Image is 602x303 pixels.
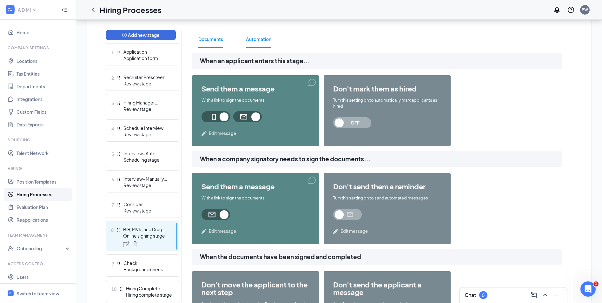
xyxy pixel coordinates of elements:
svg: Drag [119,287,123,291]
span: OFF [341,117,369,128]
a: Talent Network [17,147,71,159]
span: don't send the applicant a message [333,281,441,296]
svg: ComposeMessage [530,291,538,299]
span: 1 [593,281,599,286]
span: don't mark them as hired [333,85,441,92]
button: Minimize [552,290,562,300]
div: Review stage [123,106,170,112]
span: Automation [246,30,271,48]
svg: Drag [116,203,121,207]
a: Departments [17,80,71,93]
button: plus-circleAdd new stage [106,30,176,40]
a: Home [17,26,71,39]
div: Review stage [123,207,170,214]
div: BG, MVR, and Drug Consent Packet [123,226,169,232]
svg: Drag [116,126,121,131]
div: Onboarding [17,245,65,252]
svg: QuestionInfo [567,6,575,14]
svg: ChevronLeft [89,6,97,14]
span: Documents [198,30,223,48]
span: Edit message [209,130,236,137]
div: Review stage [123,131,170,138]
span: plus-circle [122,33,127,37]
div: Consider [123,201,170,207]
span: send them a message [202,85,309,92]
span: 6 [111,176,114,183]
div: Team Management [8,232,69,238]
div: Interview- Manually Scheduled [123,176,170,182]
iframe: Intercom live chat [580,281,596,297]
span: 8 [111,226,114,234]
div: Schedule Interview [123,125,170,131]
div: Hiring Complete [126,285,172,292]
span: Edit message [209,228,236,234]
svg: Drag [116,177,121,182]
span: 9 [111,260,114,267]
div: With a link to sign the documents [202,97,309,103]
div: With a link to sign the documents [202,195,309,201]
button: ComposeMessage [529,290,539,300]
div: Access control [8,261,69,266]
div: Scheduling stage [123,157,170,163]
span: 3 [111,99,114,107]
svg: Minimize [553,291,560,299]
div: Turn this setting on to send automated messages [333,195,441,201]
div: Online signing stage [123,232,169,239]
svg: Collapse [61,7,68,13]
svg: WorkstreamLogo [7,6,13,13]
a: Integrations [17,93,71,105]
div: Company Settings [8,45,69,50]
div: Hiring complete stage [126,292,172,298]
div: Application [123,49,170,55]
a: Tax Entities [17,67,71,80]
div: 5 [482,293,485,298]
svg: Notifications [553,6,561,14]
svg: WorkstreamLogo [9,291,13,295]
svg: Drag [116,76,121,80]
svg: Drag [116,101,121,105]
svg: Drag [116,228,121,232]
a: Users [17,271,71,283]
div: Sourcing [8,137,69,143]
span: 10 [111,285,116,293]
a: Evaluation Plan [17,201,71,213]
span: don't move the applicant to the next step [202,281,309,296]
div: Check Background/MVR [123,260,170,266]
svg: Drag [116,152,121,156]
span: 5 [111,150,114,158]
div: PW [582,7,588,12]
div: Hiring [8,166,69,171]
span: When the documents have been signed and completed [200,252,562,262]
span: 1 [111,49,114,56]
h3: Chat [465,292,476,299]
span: When an applicant enters this stage... [200,56,562,66]
svg: ChevronUp [541,291,549,299]
svg: UserCheck [8,245,14,252]
div: Review stage [123,182,170,188]
div: ADMIN [18,7,56,13]
span: 2 [111,74,114,82]
div: Recruiter Prescreen [123,74,170,80]
span: 4 [111,125,114,132]
a: Custom Fields [17,105,71,118]
a: Reapplications [17,213,71,226]
span: Edit message [341,228,368,234]
svg: Drag [116,261,121,266]
span: send them a message [202,183,309,190]
a: Hiring Processes [17,188,71,201]
div: Hiring Manager Review [123,99,170,106]
div: Switch to team view [17,290,59,297]
span: 7 [111,201,114,209]
div: Interview- Auto Schedule [123,150,170,157]
h1: Hiring Processes [100,4,162,15]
